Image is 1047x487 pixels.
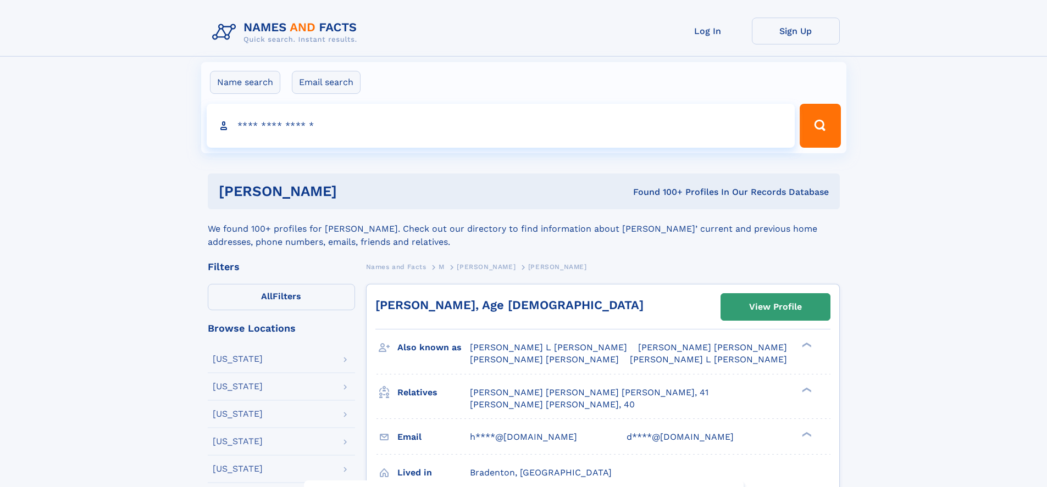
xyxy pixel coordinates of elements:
h3: Also known as [397,338,470,357]
div: ❯ [799,386,812,393]
label: Email search [292,71,361,94]
a: Log In [664,18,752,44]
span: [PERSON_NAME] [457,263,516,271]
a: Names and Facts [366,260,426,273]
span: [PERSON_NAME] L [PERSON_NAME] [470,342,627,352]
div: [US_STATE] [213,410,263,418]
div: [US_STATE] [213,437,263,446]
div: View Profile [749,294,802,320]
a: [PERSON_NAME], Age [DEMOGRAPHIC_DATA] [375,298,644,312]
span: [PERSON_NAME] L [PERSON_NAME] [630,354,787,365]
div: ❯ [799,430,812,438]
div: [US_STATE] [213,382,263,391]
div: We found 100+ profiles for [PERSON_NAME]. Check out our directory to find information about [PERS... [208,209,840,249]
div: [US_STATE] [213,355,263,363]
h3: Email [397,428,470,446]
span: Bradenton, [GEOGRAPHIC_DATA] [470,467,612,478]
button: Search Button [800,104,840,148]
div: Filters [208,262,355,272]
a: [PERSON_NAME] [PERSON_NAME] [PERSON_NAME], 41 [470,387,708,399]
a: View Profile [721,294,830,320]
h1: [PERSON_NAME] [219,184,485,198]
h3: Lived in [397,463,470,482]
div: Browse Locations [208,323,355,333]
img: Logo Names and Facts [208,18,366,47]
a: [PERSON_NAME] [PERSON_NAME], 40 [470,399,635,411]
h3: Relatives [397,383,470,402]
div: [US_STATE] [213,464,263,473]
a: M [439,260,445,273]
a: Sign Up [752,18,840,44]
span: M [439,263,445,271]
label: Filters [208,284,355,310]
span: All [261,291,273,301]
div: Found 100+ Profiles In Our Records Database [485,186,829,198]
span: [PERSON_NAME] [528,263,587,271]
span: [PERSON_NAME] [PERSON_NAME] [638,342,787,352]
a: [PERSON_NAME] [457,260,516,273]
input: search input [207,104,795,148]
span: [PERSON_NAME] [PERSON_NAME] [470,354,619,365]
div: ❯ [799,342,812,349]
label: Name search [210,71,280,94]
